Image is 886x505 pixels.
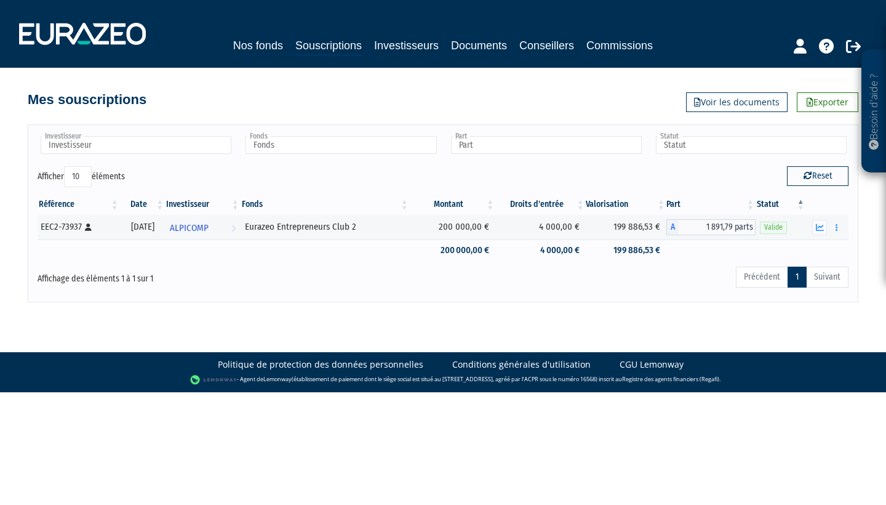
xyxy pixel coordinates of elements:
[295,37,362,56] a: Souscriptions
[622,375,719,383] a: Registre des agents financiers (Regafi)
[756,194,806,215] th: Statut : activer pour trier la colonne par ordre d&eacute;croissant
[165,215,241,240] a: ALPICOMP
[451,37,507,54] a: Documents
[666,219,756,235] div: A - Eurazeo Entrepreneurs Club 2
[410,240,496,261] td: 200 000,00 €
[241,194,410,215] th: Fonds: activer pour trier la colonne par ordre croissant
[231,217,236,240] i: Voir l'investisseur
[165,194,241,215] th: Investisseur: activer pour trier la colonne par ordre croissant
[495,240,586,261] td: 4 000,00 €
[12,374,874,386] div: - Agent de (établissement de paiement dont le siège social est situé au [STREET_ADDRESS], agréé p...
[170,217,209,240] span: ALPICOMP
[452,358,591,371] a: Conditions générales d'utilisation
[374,37,439,54] a: Investisseurs
[495,215,586,240] td: 4 000,00 €
[797,92,858,112] a: Exporter
[760,222,787,233] span: Valide
[19,23,146,45] img: 1732889491-logotype_eurazeo_blanc_rvb.png
[38,194,120,215] th: Référence : activer pour trier la colonne par ordre croissant
[787,166,848,186] button: Reset
[41,220,116,233] div: EEC2-73937
[586,240,666,261] td: 199 886,53 €
[666,194,756,215] th: Part: activer pour trier la colonne par ordre croissant
[124,220,161,233] div: [DATE]
[218,358,423,371] a: Politique de protection des données personnelles
[686,92,788,112] a: Voir les documents
[788,267,807,288] a: 1
[867,56,881,167] p: Besoin d'aide ?
[586,215,666,240] td: 199 886,53 €
[85,224,92,231] i: [Français] Personne physique
[410,215,496,240] td: 200 000,00 €
[28,92,146,107] h4: Mes souscriptions
[620,358,684,371] a: CGU Lemonway
[38,166,125,187] label: Afficher éléments
[586,194,666,215] th: Valorisation: activer pour trier la colonne par ordre croissant
[679,219,756,235] span: 1 891,79 parts
[245,220,405,233] div: Eurazeo Entrepreneurs Club 2
[495,194,586,215] th: Droits d'entrée: activer pour trier la colonne par ordre croissant
[38,265,365,285] div: Affichage des éléments 1 à 1 sur 1
[64,166,92,187] select: Afficheréléments
[263,375,292,383] a: Lemonway
[519,37,574,54] a: Conseillers
[666,219,679,235] span: A
[233,37,283,54] a: Nos fonds
[586,37,653,54] a: Commissions
[120,194,165,215] th: Date: activer pour trier la colonne par ordre croissant
[190,374,237,386] img: logo-lemonway.png
[410,194,496,215] th: Montant: activer pour trier la colonne par ordre croissant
